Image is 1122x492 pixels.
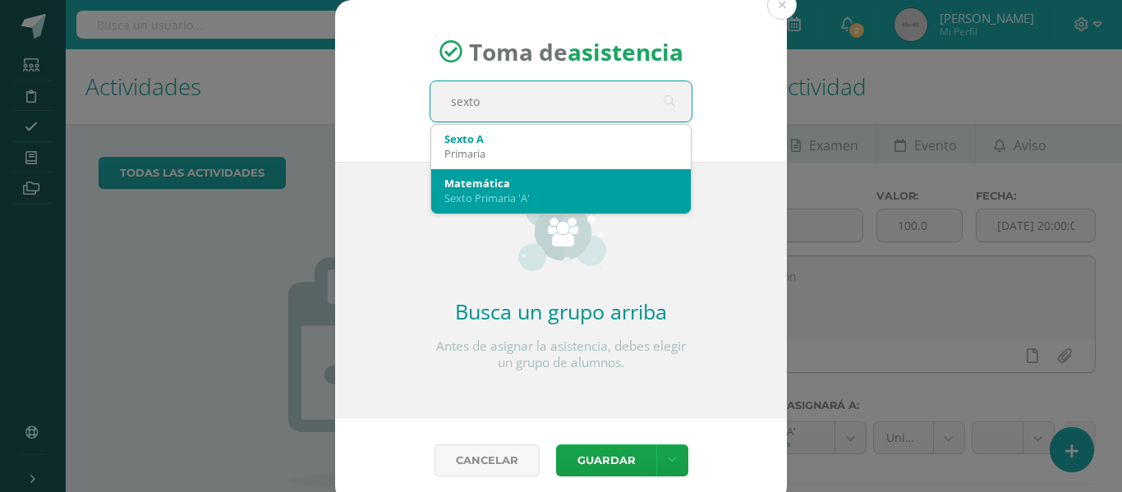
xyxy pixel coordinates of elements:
[517,189,606,271] img: groups_small.png
[568,36,683,67] strong: asistencia
[556,444,656,476] button: Guardar
[444,191,678,205] div: Sexto Primaria 'A'
[469,36,683,67] span: Toma de
[444,176,678,191] div: Matemática
[435,444,540,476] a: Cancelar
[430,297,692,325] h2: Busca un grupo arriba
[430,81,692,122] input: Busca un grado o sección aquí...
[444,146,678,161] div: Primaria
[444,131,678,146] div: Sexto A
[430,338,692,371] p: Antes de asignar la asistencia, debes elegir un grupo de alumnos.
